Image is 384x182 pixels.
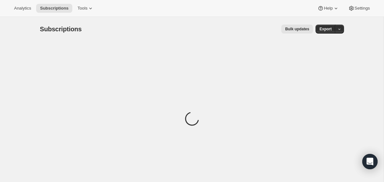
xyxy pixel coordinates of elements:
[314,4,343,13] button: Help
[362,154,378,169] div: Open Intercom Messenger
[355,6,370,11] span: Settings
[77,6,87,11] span: Tools
[319,27,332,32] span: Export
[40,26,82,33] span: Subscriptions
[344,4,374,13] button: Settings
[10,4,35,13] button: Analytics
[281,25,313,34] button: Bulk updates
[40,6,68,11] span: Subscriptions
[14,6,31,11] span: Analytics
[36,4,72,13] button: Subscriptions
[285,27,309,32] span: Bulk updates
[324,6,332,11] span: Help
[74,4,98,13] button: Tools
[316,25,335,34] button: Export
